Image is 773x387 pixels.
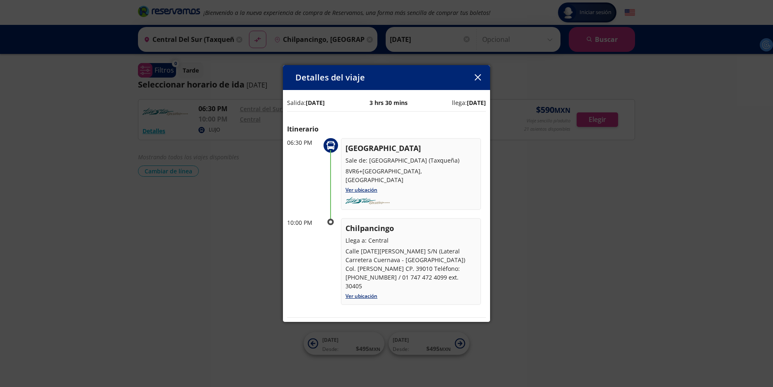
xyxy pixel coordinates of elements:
p: 10:00 PM [287,218,320,227]
p: Chilpancingo [345,223,476,234]
p: 8VR6+[GEOGRAPHIC_DATA], [GEOGRAPHIC_DATA] [345,167,476,184]
a: Ver ubicación [345,292,377,299]
p: Calle [DATE][PERSON_NAME] S/N (Lateral Carretera Cuernava - [GEOGRAPHIC_DATA]) Col. [PERSON_NAME]... [345,247,476,290]
p: 06:30 PM [287,138,320,147]
a: Ver ubicación [345,186,377,193]
p: 3 hrs 30 mins [370,98,408,107]
p: Salida: [287,98,325,107]
b: [DATE] [306,99,325,107]
p: Detalles del viaje [295,71,365,84]
b: [DATE] [467,99,486,107]
img: turistar-ejecutivo.png [345,197,390,206]
p: Llega a: Central [345,236,476,245]
p: llega: [452,98,486,107]
p: [GEOGRAPHIC_DATA] [345,143,476,154]
p: Itinerario [287,124,486,134]
p: Sale de: [GEOGRAPHIC_DATA] (Taxqueña) [345,156,476,165]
